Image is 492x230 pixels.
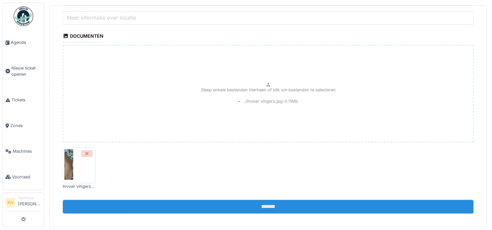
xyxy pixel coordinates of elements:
a: Nieuw ticket openen [3,55,44,87]
a: Agenda [3,30,44,55]
span: Agenda [11,39,41,45]
img: Badge_color-CXgf-gQk.svg [14,6,33,26]
div: Documenten [63,31,103,42]
a: Voorraad [3,164,44,190]
li: ./Invoer vingers.jpg - 0.11 Mb [238,98,298,104]
span: Tickets [11,97,41,103]
img: eh6qogyw3fcdslmnmizx5r7jlfy3 [64,149,94,182]
a: Machines [3,138,44,164]
div: Technicus [18,196,41,200]
a: NV Technicus[PERSON_NAME] [6,196,41,211]
li: [PERSON_NAME] [18,196,41,210]
label: Meer informatie over locatie [65,14,137,21]
span: Zones [10,122,41,129]
a: Zones [3,113,44,138]
span: Nieuw ticket openen [11,65,41,77]
a: Tickets [3,87,44,113]
span: Machines [13,148,41,154]
li: NV [6,198,15,208]
span: Voorraad [12,174,41,180]
p: Sleep enkele bestanden hierheen of klik om bestanden te selecteren [201,87,336,93]
div: Invoer vingers.jpg [63,183,95,189]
